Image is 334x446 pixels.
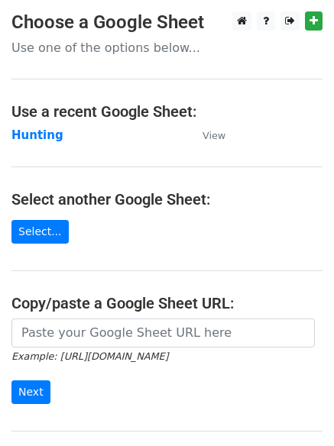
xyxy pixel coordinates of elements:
[258,373,334,446] iframe: Chat Widget
[11,294,323,312] h4: Copy/paste a Google Sheet URL:
[11,318,315,347] input: Paste your Google Sheet URL here
[11,128,63,142] a: Hunting
[11,40,323,56] p: Use one of the options below...
[11,190,323,208] h4: Select another Google Sheet:
[203,130,225,141] small: View
[11,102,323,121] h4: Use a recent Google Sheet:
[11,380,50,404] input: Next
[11,351,168,362] small: Example: [URL][DOMAIN_NAME]
[11,220,69,244] a: Select...
[11,11,323,34] h3: Choose a Google Sheet
[187,128,225,142] a: View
